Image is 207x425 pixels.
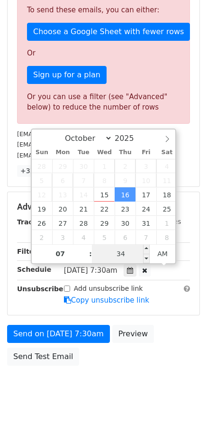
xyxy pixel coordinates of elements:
span: October 13, 2025 [52,187,73,202]
span: September 28, 2025 [32,159,53,173]
a: Sign up for a plan [27,66,107,84]
span: Thu [115,149,135,156]
span: Fri [135,149,156,156]
a: +32 more [17,165,57,177]
span: September 30, 2025 [73,159,94,173]
input: Year [112,134,146,143]
span: October 7, 2025 [73,173,94,187]
span: October 22, 2025 [94,202,115,216]
span: October 30, 2025 [115,216,135,230]
div: Widget de chat [160,379,207,425]
span: October 2, 2025 [115,159,135,173]
span: November 5, 2025 [94,230,115,244]
span: October 16, 2025 [115,187,135,202]
span: November 7, 2025 [135,230,156,244]
span: October 29, 2025 [94,216,115,230]
span: October 8, 2025 [94,173,115,187]
span: November 4, 2025 [73,230,94,244]
input: Minute [92,244,150,263]
span: October 19, 2025 [32,202,53,216]
a: Choose a Google Sheet with fewer rows [27,23,190,41]
span: October 11, 2025 [156,173,177,187]
span: October 17, 2025 [135,187,156,202]
span: October 14, 2025 [73,187,94,202]
span: Tue [73,149,94,156]
p: Or [27,48,180,58]
span: October 20, 2025 [52,202,73,216]
small: [EMAIL_ADDRESS][DOMAIN_NAME] [17,130,123,138]
input: Hour [32,244,90,263]
span: October 6, 2025 [52,173,73,187]
a: Send on [DATE] 7:30am [7,325,110,343]
span: Click to toggle [150,244,176,263]
span: [DATE] 7:30am [64,266,117,275]
span: October 31, 2025 [135,216,156,230]
span: October 27, 2025 [52,216,73,230]
small: [EMAIL_ADDRESS][DOMAIN_NAME] [17,141,123,148]
span: November 1, 2025 [156,216,177,230]
span: October 9, 2025 [115,173,135,187]
span: October 5, 2025 [32,173,53,187]
span: October 1, 2025 [94,159,115,173]
span: November 3, 2025 [52,230,73,244]
span: Mon [52,149,73,156]
strong: Filters [17,248,41,255]
strong: Unsubscribe [17,285,63,293]
span: : [89,244,92,263]
h5: Advanced [17,202,190,212]
span: October 24, 2025 [135,202,156,216]
span: October 15, 2025 [94,187,115,202]
div: Or you can use a filter (see "Advanced" below) to reduce the number of rows [27,92,180,113]
span: October 23, 2025 [115,202,135,216]
span: October 10, 2025 [135,173,156,187]
span: November 6, 2025 [115,230,135,244]
span: Sat [156,149,177,156]
span: Sun [32,149,53,156]
a: Send Test Email [7,348,79,366]
span: November 8, 2025 [156,230,177,244]
small: [EMAIL_ADDRESS][DOMAIN_NAME] [17,152,123,159]
span: September 29, 2025 [52,159,73,173]
a: Preview [112,325,154,343]
span: October 26, 2025 [32,216,53,230]
label: Add unsubscribe link [74,284,143,294]
span: October 21, 2025 [73,202,94,216]
span: Wed [94,149,115,156]
strong: Tracking [17,218,49,226]
iframe: Chat Widget [160,379,207,425]
span: October 3, 2025 [135,159,156,173]
span: October 12, 2025 [32,187,53,202]
span: October 4, 2025 [156,159,177,173]
strong: Schedule [17,266,51,273]
span: November 2, 2025 [32,230,53,244]
span: October 18, 2025 [156,187,177,202]
span: October 25, 2025 [156,202,177,216]
a: Copy unsubscribe link [64,296,149,305]
span: October 28, 2025 [73,216,94,230]
p: To send these emails, you can either: [27,5,180,15]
